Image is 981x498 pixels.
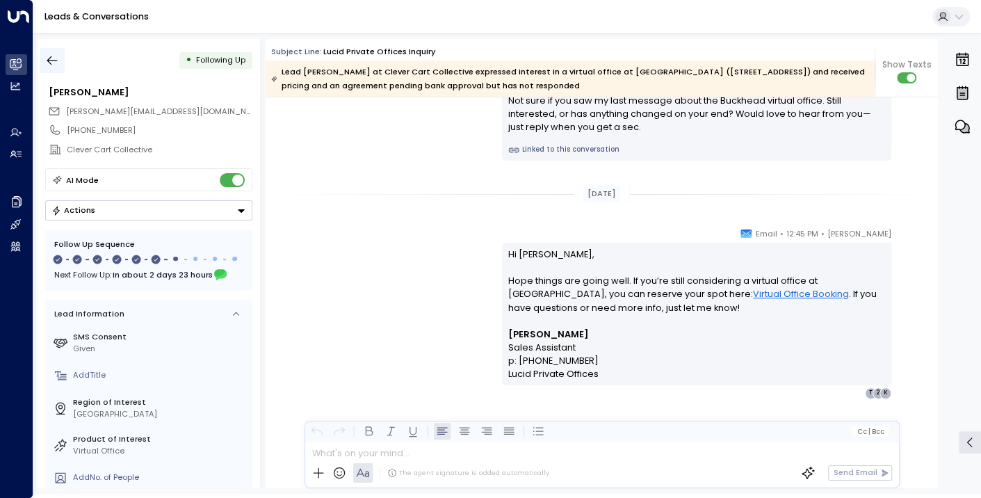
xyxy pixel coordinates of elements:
strong: [PERSON_NAME] [508,328,589,340]
span: Cc Bcc [857,428,884,435]
div: AddTitle [73,369,248,381]
button: Undo [308,423,325,440]
div: Follow Up Sequence [54,239,243,250]
div: T [865,387,876,399]
div: [PERSON_NAME] [49,86,252,99]
div: K [879,387,891,399]
div: Virtual Office [73,445,248,457]
div: Not sure if you saw my last message about the Buckhead virtual office. Still interested, or has a... [508,94,884,134]
span: Show Texts [882,58,931,71]
span: p: [PHONE_NUMBER] [508,354,599,367]
span: 12:45 PM [786,227,818,241]
div: Next Follow Up: [54,267,243,282]
div: AddNo. of People [73,472,248,483]
div: Lead Information [50,308,124,320]
span: Following Up [196,54,245,65]
label: Product of Interest [73,433,248,445]
span: • [821,227,825,241]
a: Leads & Conversations [44,10,149,22]
div: [GEOGRAPHIC_DATA] [73,408,248,420]
div: 2 [873,387,884,399]
span: • [780,227,784,241]
div: The agent signature is added automatically [387,468,549,478]
label: SMS Consent [73,331,248,343]
div: • [185,50,191,70]
span: Email [756,227,777,241]
span: Subject Line: [271,46,322,57]
span: kevin@clevercartcollective.com [66,106,252,118]
button: Actions [45,200,252,220]
span: [PERSON_NAME][EMAIL_ADDRESS][DOMAIN_NAME] [66,106,266,117]
div: Actions [51,205,95,215]
div: [DATE] [583,186,621,202]
label: Region of Interest [73,396,248,408]
div: Clever Cart Collective [67,144,252,156]
img: 17_headshot.jpg [897,227,919,249]
button: Cc|Bcc [852,426,889,437]
a: Virtual Office Booking [753,287,849,300]
div: Given [73,343,248,355]
div: Button group with a nested menu [45,200,252,220]
span: In about 2 days 23 hours [113,267,213,282]
span: | [868,428,870,435]
a: Linked to this conversation [508,145,884,156]
button: Redo [330,423,347,440]
p: Hi [PERSON_NAME], Hope things are going well. If you’re still considering a virtual office at [GE... [508,248,884,328]
div: AI Mode [66,173,99,187]
a: Lucid Private Offices [508,367,599,380]
span: Sales Assistant [508,341,576,354]
span: [PERSON_NAME] [827,227,891,241]
div: Lucid Private Offices inquiry [323,46,436,58]
div: Lead [PERSON_NAME] at Clever Cart Collective expressed interest in a virtual office at [GEOGRAPHI... [271,65,868,93]
div: [PHONE_NUMBER] [67,124,252,136]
